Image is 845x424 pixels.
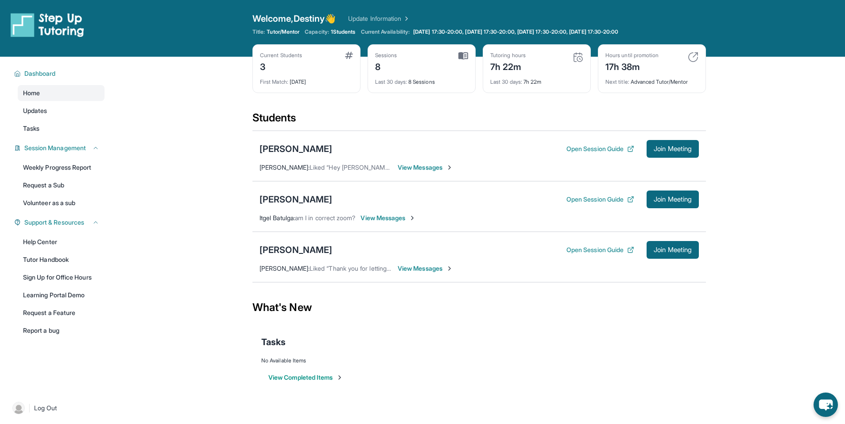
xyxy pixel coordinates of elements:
[18,305,105,321] a: Request a Feature
[18,103,105,119] a: Updates
[18,177,105,193] a: Request a Sub
[446,265,453,272] img: Chevron-Right
[252,288,706,327] div: What's New
[23,106,47,115] span: Updates
[267,28,299,35] span: Tutor/Mentor
[252,111,706,130] div: Students
[24,69,56,78] span: Dashboard
[375,52,397,59] div: Sessions
[260,52,302,59] div: Current Students
[814,393,838,417] button: chat-button
[490,59,526,73] div: 7h 22m
[413,28,618,35] span: [DATE] 17:30-20:00, [DATE] 17:30-20:00, [DATE] 17:30-20:00, [DATE] 17:30-20:00
[260,163,310,171] span: [PERSON_NAME] :
[310,163,608,171] span: Liked “Hey [PERSON_NAME], just a real quick reminder about [PERSON_NAME]'s session [DATE], at 6:30!”
[28,403,31,413] span: |
[18,85,105,101] a: Home
[295,214,355,222] span: am I in correct zoom?
[18,121,105,136] a: Tasks
[566,245,634,254] button: Open Session Guide
[260,143,332,155] div: [PERSON_NAME]
[310,265,658,272] span: Liked “Thank you for letting me know, I'll make sure to relay that to my boss! We'll have our ses...
[260,73,353,86] div: [DATE]
[261,336,286,348] span: Tasks
[260,193,332,206] div: [PERSON_NAME]
[361,28,410,35] span: Current Availability:
[348,14,410,23] a: Update Information
[647,191,699,208] button: Join Meeting
[18,234,105,250] a: Help Center
[260,265,310,272] span: [PERSON_NAME] :
[566,195,634,204] button: Open Session Guide
[401,14,410,23] img: Chevron Right
[268,373,343,382] button: View Completed Items
[9,398,105,418] a: |Log Out
[21,218,99,227] button: Support & Resources
[12,402,25,414] img: user-img
[260,59,302,73] div: 3
[252,28,265,35] span: Title:
[458,52,468,60] img: card
[18,252,105,268] a: Tutor Handbook
[446,164,453,171] img: Chevron-Right
[647,140,699,158] button: Join Meeting
[654,247,692,253] span: Join Meeting
[398,163,453,172] span: View Messages
[18,159,105,175] a: Weekly Progress Report
[261,357,697,364] div: No Available Items
[360,214,416,222] span: View Messages
[24,218,84,227] span: Support & Resources
[23,124,39,133] span: Tasks
[18,195,105,211] a: Volunteer as a sub
[688,52,698,62] img: card
[605,78,629,85] span: Next title :
[647,241,699,259] button: Join Meeting
[375,59,397,73] div: 8
[654,197,692,202] span: Join Meeting
[331,28,356,35] span: 1 Students
[654,146,692,152] span: Join Meeting
[18,269,105,285] a: Sign Up for Office Hours
[21,69,99,78] button: Dashboard
[252,12,336,25] span: Welcome, Destiny 👋
[605,73,698,86] div: Advanced Tutor/Mentor
[260,244,332,256] div: [PERSON_NAME]
[24,144,86,152] span: Session Management
[490,52,526,59] div: Tutoring hours
[411,28,620,35] a: [DATE] 17:30-20:00, [DATE] 17:30-20:00, [DATE] 17:30-20:00, [DATE] 17:30-20:00
[398,264,453,273] span: View Messages
[490,78,522,85] span: Last 30 days :
[18,323,105,338] a: Report a bug
[11,12,84,37] img: logo
[23,89,40,97] span: Home
[605,52,659,59] div: Hours until promotion
[305,28,329,35] span: Capacity:
[260,78,288,85] span: First Match :
[260,214,295,222] span: Itgel Batulga :
[490,73,583,86] div: 7h 22m
[375,73,468,86] div: 8 Sessions
[34,404,57,412] span: Log Out
[375,78,407,85] span: Last 30 days :
[566,144,634,153] button: Open Session Guide
[573,52,583,62] img: card
[345,52,353,59] img: card
[409,214,416,222] img: Chevron-Right
[605,59,659,73] div: 17h 38m
[18,287,105,303] a: Learning Portal Demo
[21,144,99,152] button: Session Management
